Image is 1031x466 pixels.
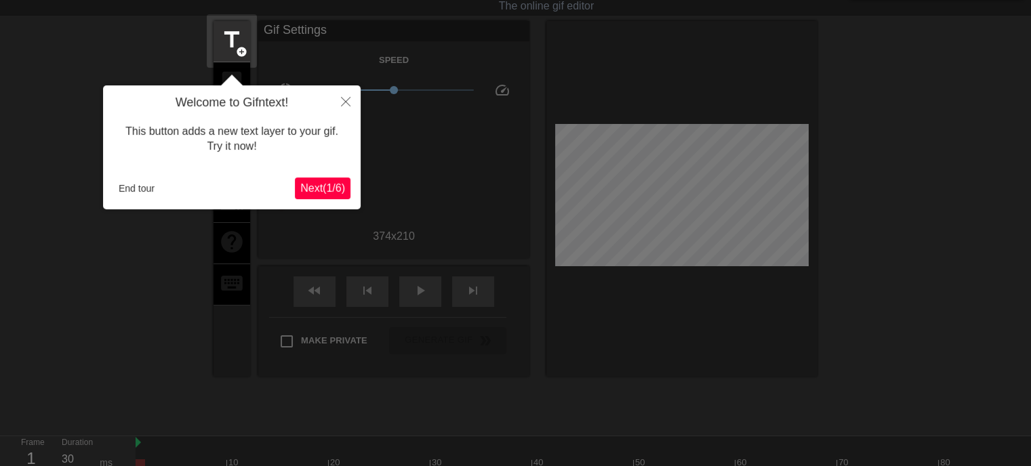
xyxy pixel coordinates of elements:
[113,178,160,198] button: End tour
[295,177,350,199] button: Next
[113,110,350,168] div: This button adds a new text layer to your gif. Try it now!
[331,85,361,116] button: Close
[113,96,350,110] h4: Welcome to Gifntext!
[300,182,345,194] span: Next ( 1 / 6 )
